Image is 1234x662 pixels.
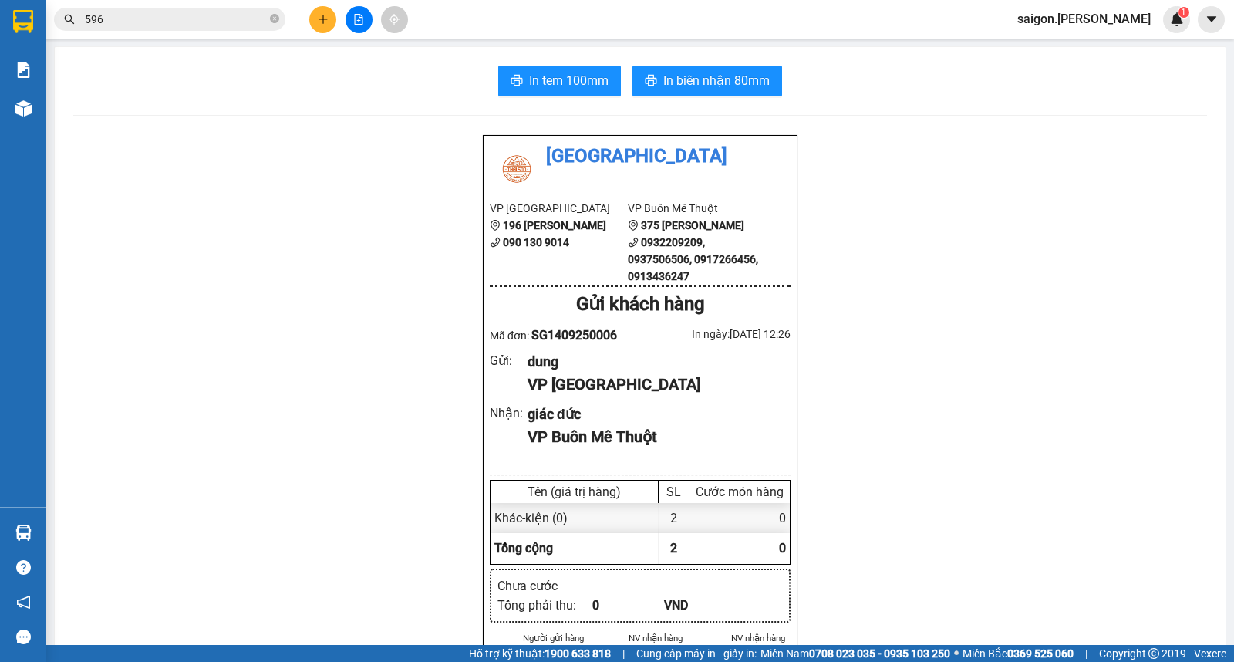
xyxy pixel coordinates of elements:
[497,576,592,596] div: Chưa cước
[809,647,950,660] strong: 0708 023 035 - 0935 103 250
[693,485,786,499] div: Cước món hàng
[490,220,501,231] span: environment
[490,142,544,196] img: logo.jpg
[725,631,791,645] li: NV nhận hàng
[641,219,744,231] b: 375 [PERSON_NAME]
[1170,12,1184,26] img: icon-new-feature
[309,6,336,33] button: plus
[529,71,609,90] span: In tem 100mm
[64,14,75,25] span: search
[663,485,685,499] div: SL
[15,62,32,78] img: solution-icon
[545,647,611,660] strong: 1900 633 818
[490,404,528,423] div: Nhận :
[592,596,664,615] div: 0
[663,71,770,90] span: In biên nhận 80mm
[389,14,400,25] span: aim
[498,66,621,96] button: printerIn tem 100mm
[16,595,31,610] span: notification
[85,11,267,28] input: Tìm tên, số ĐT hoặc mã đơn
[1181,7,1186,18] span: 1
[636,645,757,662] span: Cung cấp máy in - giấy in:
[628,236,758,282] b: 0932209209, 0937506506, 0917266456, 0913436247
[490,351,528,370] div: Gửi :
[963,645,1074,662] span: Miền Bắc
[645,74,657,89] span: printer
[670,541,677,556] span: 2
[528,351,778,373] div: dung
[664,596,736,615] div: VND
[353,14,364,25] span: file-add
[503,236,569,248] b: 090 130 9014
[659,503,689,533] div: 2
[531,328,617,343] span: SG1409250006
[511,74,523,89] span: printer
[16,630,31,644] span: message
[628,220,639,231] span: environment
[1085,645,1087,662] span: |
[13,10,33,33] img: logo-vxr
[760,645,950,662] span: Miền Nam
[16,560,31,575] span: question-circle
[632,66,782,96] button: printerIn biên nhận 80mm
[1205,12,1219,26] span: caret-down
[15,100,32,117] img: warehouse-icon
[628,237,639,248] span: phone
[15,525,32,541] img: warehouse-icon
[528,425,778,449] div: VP Buôn Mê Thuột
[623,631,689,645] li: NV nhận hàng
[954,650,959,657] span: ⚪️
[497,596,592,615] div: Tổng phải thu :
[1148,648,1159,659] span: copyright
[381,6,408,33] button: aim
[490,326,640,345] div: Mã đơn:
[346,6,373,33] button: file-add
[270,14,279,23] span: close-circle
[628,200,766,217] li: VP Buôn Mê Thuột
[779,541,786,556] span: 0
[528,373,778,397] div: VP [GEOGRAPHIC_DATA]
[469,645,611,662] span: Hỗ trợ kỹ thuật:
[490,200,628,217] li: VP [GEOGRAPHIC_DATA]
[270,12,279,27] span: close-circle
[528,404,778,425] div: giác đức
[318,14,329,25] span: plus
[503,219,606,231] b: 196 [PERSON_NAME]
[490,142,791,171] li: [GEOGRAPHIC_DATA]
[494,485,654,499] div: Tên (giá trị hàng)
[494,541,553,556] span: Tổng cộng
[1178,7,1189,18] sup: 1
[521,631,586,659] li: Người gửi hàng xác nhận
[689,503,790,533] div: 0
[490,237,501,248] span: phone
[640,326,791,343] div: In ngày: [DATE] 12:26
[490,290,791,319] div: Gửi khách hàng
[494,511,568,525] span: Khác - kiện (0)
[1198,6,1225,33] button: caret-down
[1005,9,1163,29] span: saigon.[PERSON_NAME]
[1007,647,1074,660] strong: 0369 525 060
[622,645,625,662] span: |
